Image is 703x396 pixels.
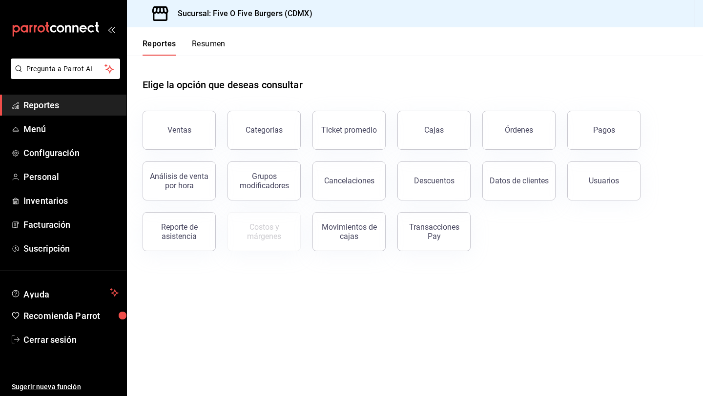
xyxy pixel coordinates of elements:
[23,194,119,207] span: Inventarios
[321,125,377,135] div: Ticket promedio
[192,39,226,56] button: Resumen
[490,176,549,185] div: Datos de clientes
[505,125,533,135] div: Órdenes
[12,382,119,392] span: Sugerir nueva función
[589,176,619,185] div: Usuarios
[26,64,105,74] span: Pregunta a Parrot AI
[246,125,283,135] div: Categorías
[234,172,294,190] div: Grupos modificadores
[312,111,386,150] button: Ticket promedio
[11,59,120,79] button: Pregunta a Parrot AI
[143,161,216,200] button: Análisis de venta por hora
[167,125,191,135] div: Ventas
[234,222,294,241] div: Costos y márgenes
[397,111,471,150] button: Cajas
[23,287,106,298] span: Ayuda
[312,161,386,200] button: Cancelaciones
[107,25,115,33] button: open_drawer_menu
[567,161,641,200] button: Usuarios
[414,176,455,185] div: Descuentos
[23,242,119,255] span: Suscripción
[23,309,119,322] span: Recomienda Parrot
[23,218,119,231] span: Facturación
[227,212,301,251] button: Contrata inventarios para ver este reporte
[149,222,209,241] div: Reporte de asistencia
[319,222,379,241] div: Movimientos de cajas
[143,78,303,92] h1: Elige la opción que deseas consultar
[227,111,301,150] button: Categorías
[397,161,471,200] button: Descuentos
[424,125,444,135] div: Cajas
[482,161,556,200] button: Datos de clientes
[397,212,471,251] button: Transacciones Pay
[143,111,216,150] button: Ventas
[312,212,386,251] button: Movimientos de cajas
[23,333,119,346] span: Cerrar sesión
[170,8,312,20] h3: Sucursal: Five O Five Burgers (CDMX)
[23,146,119,159] span: Configuración
[227,161,301,200] button: Grupos modificadores
[567,111,641,150] button: Pagos
[143,39,226,56] div: navigation tabs
[149,172,209,190] div: Análisis de venta por hora
[143,212,216,251] button: Reporte de asistencia
[23,170,119,183] span: Personal
[23,122,119,136] span: Menú
[7,71,120,81] a: Pregunta a Parrot AI
[143,39,176,56] button: Reportes
[593,125,615,135] div: Pagos
[23,99,119,112] span: Reportes
[482,111,556,150] button: Órdenes
[324,176,374,185] div: Cancelaciones
[404,222,464,241] div: Transacciones Pay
